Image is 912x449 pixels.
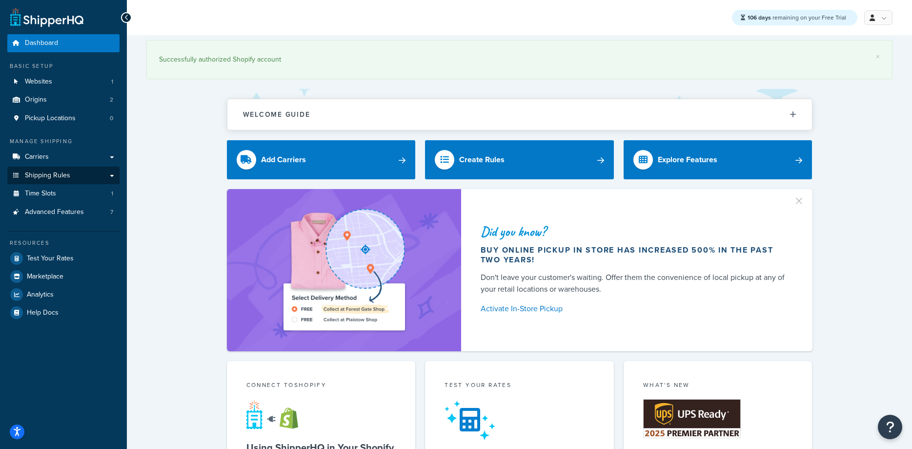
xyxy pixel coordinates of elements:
[7,73,120,91] li: Websites
[7,167,120,185] a: Shipping Rules
[246,400,307,429] img: connect-shq-shopify-9b9a8c5a.svg
[110,208,113,216] span: 7
[27,273,63,281] span: Marketplace
[658,153,717,167] div: Explore Features
[459,153,505,167] div: Create Rules
[27,291,54,299] span: Analytics
[425,140,614,179] a: Create Rules
[111,190,113,198] span: 1
[110,114,113,123] span: 0
[7,239,120,247] div: Resources
[7,109,120,128] li: Pickup Locations
[7,203,120,221] li: Advanced Features
[7,73,120,91] a: Websites1
[481,272,789,295] div: Don't leave your customer's waiting. Offer them the convenience of local pickup at any of your re...
[25,39,58,47] span: Dashboard
[25,190,56,198] span: Time Slots
[25,208,84,216] span: Advanced Features
[481,302,789,316] a: Activate In-Store Pickup
[110,96,113,104] span: 2
[159,53,880,66] div: Successfully authorized Shopify account
[7,185,120,203] a: Time Slots1
[878,415,902,439] button: Open Resource Center
[25,96,47,104] span: Origins
[481,245,789,265] div: Buy online pickup in store has increased 500% in the past two years!
[25,171,70,180] span: Shipping Rules
[7,185,120,203] li: Time Slots
[748,13,846,22] span: remaining on your Free Trial
[227,99,812,130] button: Welcome Guide
[624,140,812,179] a: Explore Features
[7,109,120,128] a: Pickup Locations0
[27,255,74,263] span: Test Your Rates
[27,309,59,317] span: Help Docs
[7,268,120,285] a: Marketplace
[7,34,120,52] a: Dashboard
[256,204,432,337] img: ad-shirt-map-b0359fc47e01cab431d101c4b569394f6a03f54285957d908178d52f29eb9668.png
[246,381,396,392] div: Connect to Shopify
[7,250,120,267] a: Test Your Rates
[7,304,120,321] a: Help Docs
[7,91,120,109] li: Origins
[261,153,306,167] div: Add Carriers
[243,111,310,118] h2: Welcome Guide
[7,286,120,303] a: Analytics
[227,140,416,179] a: Add Carriers
[7,91,120,109] a: Origins2
[7,148,120,166] a: Carriers
[111,78,113,86] span: 1
[25,153,49,161] span: Carriers
[25,78,52,86] span: Websites
[481,225,789,238] div: Did you know?
[748,13,771,22] strong: 106 days
[876,53,880,61] a: ×
[445,381,594,392] div: Test your rates
[7,137,120,146] div: Manage Shipping
[7,203,120,221] a: Advanced Features7
[7,62,120,70] div: Basic Setup
[25,114,76,123] span: Pickup Locations
[643,381,793,392] div: What's New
